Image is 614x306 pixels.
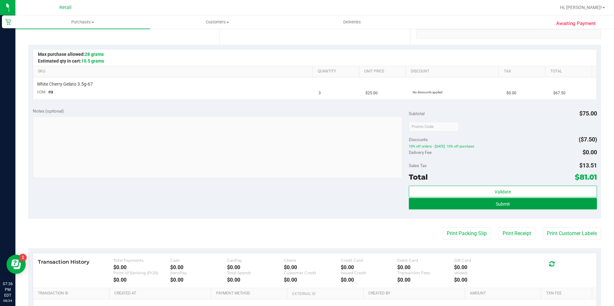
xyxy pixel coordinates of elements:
div: $0.00 [227,277,284,283]
div: Total Spendr [227,270,284,275]
div: $0.00 [170,264,227,270]
span: $67.50 [553,90,566,96]
button: Validate [409,186,597,197]
span: $81.01 [575,173,597,182]
span: Customers [150,19,284,25]
div: Debit Card [397,258,454,263]
a: Txn Fee [546,291,590,296]
div: $0.00 [341,264,398,270]
div: Gift Card [454,258,511,263]
div: Voided [454,270,511,275]
div: Point of Banking (POB) [113,270,170,275]
span: 28 grams [85,52,104,57]
a: Quantity [318,69,356,74]
button: Print Packing Slip [443,227,491,240]
span: Subtotal [409,111,425,116]
span: Max purchase allowed: [38,52,104,57]
span: UOM [37,90,45,94]
div: $0.00 [113,264,170,270]
iframe: Resource center unread badge [19,254,27,261]
span: Estimated qty in cart: [38,58,104,64]
div: Customer Credit [284,270,341,275]
div: $0.00 [454,264,511,270]
div: $0.00 [170,277,227,283]
span: Purchases [15,19,150,25]
a: Created At [114,291,208,296]
input: Promo Code [409,122,459,132]
div: Credit Card [341,258,398,263]
span: Awaiting Payment [556,20,596,27]
a: Unit Price [364,69,403,74]
button: Submit [409,198,597,209]
span: Notes (optional) [33,108,64,114]
a: Total [550,69,589,74]
div: Issued Credit [341,270,398,275]
div: $0.00 [397,264,454,270]
span: Discounts [409,134,428,145]
span: $25.00 [365,90,378,96]
a: Transaction ID [38,291,107,296]
a: Tax [504,69,543,74]
iframe: Resource center [6,255,26,274]
span: White Cherry Gelato 3.5g-67 [37,81,93,87]
p: 08/24 [3,298,13,303]
a: Purchases [15,15,150,29]
span: ea [48,89,53,94]
button: Print Customer Labels [543,227,601,240]
p: 07:36 PM EDT [3,281,13,298]
span: 10.5 grams [81,58,104,64]
span: $0.00 [583,149,597,156]
div: $0.00 [284,277,341,283]
span: 10% off orders - [DATE]: 10% off purchase [409,144,597,149]
inline-svg: Retail [5,19,11,25]
div: Check [284,258,341,263]
div: AeroPay [170,270,227,275]
span: Sales Tax [409,163,427,168]
div: Total Payments [113,258,170,263]
th: External ID [287,288,363,300]
button: Print Receipt [498,227,535,240]
span: Total [409,173,428,182]
a: Payment Method [216,291,285,296]
div: $0.00 [341,277,398,283]
a: Created By [368,291,462,296]
a: Deliveries [285,15,419,29]
a: Customers [150,15,285,29]
span: Delivery Fee [409,150,432,155]
span: $0.00 [506,90,516,96]
div: $0.00 [284,264,341,270]
span: Deliveries [335,19,370,25]
a: Amount [470,291,539,296]
span: Hi, [PERSON_NAME]! [560,5,602,10]
div: $0.00 [454,277,511,283]
span: Submit [496,201,510,207]
div: Cash [170,258,227,263]
span: $75.00 [579,110,597,117]
div: $0.00 [113,277,170,283]
a: SKU [38,69,310,74]
span: Validate [495,189,511,194]
span: ($7.50) [579,136,597,143]
div: $0.00 [227,264,284,270]
span: $13.51 [579,162,597,169]
span: Retail [59,5,72,10]
a: Discount [411,69,496,74]
div: $0.00 [397,277,454,283]
span: 3 [319,90,321,96]
div: Transaction Fees [397,270,454,275]
span: No discounts applied [413,90,443,94]
div: CanPay [227,258,284,263]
